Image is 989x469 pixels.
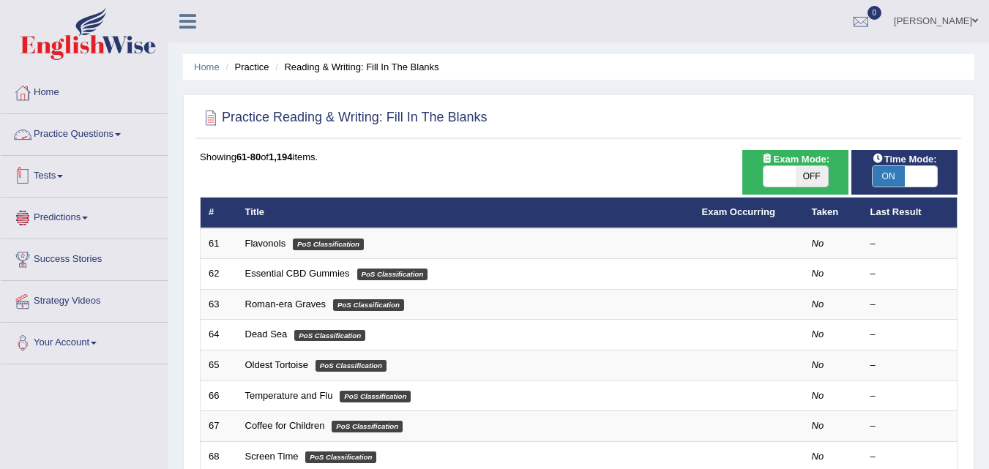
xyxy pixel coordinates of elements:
[332,421,403,432] em: PoS Classification
[812,329,824,339] em: No
[237,198,694,228] th: Title
[1,156,168,192] a: Tests
[870,419,949,433] div: –
[201,380,237,411] td: 66
[340,391,411,402] em: PoS Classification
[293,239,364,250] em: PoS Classification
[245,451,299,462] a: Screen Time
[702,206,775,217] a: Exam Occurring
[245,359,308,370] a: Oldest Tortoise
[201,198,237,228] th: #
[245,268,350,279] a: Essential CBD Gummies
[200,107,488,129] h2: Practice Reading & Writing: Fill In The Blanks
[870,328,949,342] div: –
[755,151,835,167] span: Exam Mode:
[1,72,168,109] a: Home
[812,359,824,370] em: No
[305,451,376,463] em: PoS Classification
[862,198,958,228] th: Last Result
[742,150,848,195] div: Show exams occurring in exams
[812,268,824,279] em: No
[245,329,288,339] a: Dead Sea
[870,359,949,372] div: –
[1,239,168,276] a: Success Stories
[236,151,261,162] b: 61-80
[812,299,824,309] em: No
[873,166,905,187] span: ON
[245,238,286,249] a: Flavonols
[222,60,269,74] li: Practice
[245,299,326,309] a: Roman-era Graves
[294,330,365,342] em: PoS Classification
[867,6,882,20] span: 0
[870,450,949,464] div: –
[870,298,949,312] div: –
[812,420,824,431] em: No
[201,411,237,442] td: 67
[201,320,237,350] td: 64
[1,114,168,151] a: Practice Questions
[1,281,168,318] a: Strategy Videos
[201,259,237,290] td: 62
[272,60,438,74] li: Reading & Writing: Fill In The Blanks
[201,228,237,259] td: 61
[316,360,387,372] em: PoS Classification
[870,237,949,251] div: –
[333,299,404,311] em: PoS Classification
[870,267,949,281] div: –
[269,151,293,162] b: 1,194
[870,389,949,403] div: –
[245,390,333,401] a: Temperature and Flu
[796,166,828,187] span: OFF
[201,350,237,381] td: 65
[245,420,325,431] a: Coffee for Children
[1,198,168,234] a: Predictions
[357,269,428,280] em: PoS Classification
[812,390,824,401] em: No
[804,198,862,228] th: Taken
[867,151,943,167] span: Time Mode:
[812,451,824,462] em: No
[201,289,237,320] td: 63
[194,61,220,72] a: Home
[200,150,958,164] div: Showing of items.
[812,238,824,249] em: No
[1,323,168,359] a: Your Account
